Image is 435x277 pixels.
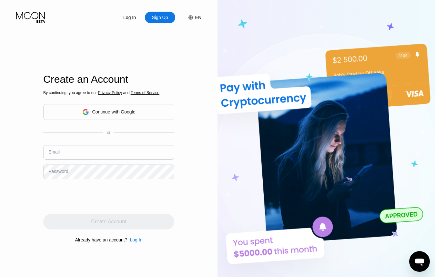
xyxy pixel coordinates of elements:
[123,14,137,21] div: Log In
[145,12,175,23] div: Sign Up
[409,251,430,272] iframe: Button to launch messaging window
[107,130,111,135] div: or
[92,109,136,114] div: Continue with Google
[75,237,127,242] div: Already have an account?
[182,12,201,23] div: EN
[115,12,145,23] div: Log In
[48,169,68,174] div: Password
[122,91,131,95] span: and
[195,15,201,20] div: EN
[43,91,174,95] div: By continuing, you agree to our
[131,91,159,95] span: Terms of Service
[127,237,142,242] div: Log In
[43,104,174,120] div: Continue with Google
[151,14,169,21] div: Sign Up
[98,91,122,95] span: Privacy Policy
[43,73,174,85] div: Create an Account
[130,237,142,242] div: Log In
[48,149,60,154] div: Email
[43,184,141,209] iframe: reCAPTCHA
